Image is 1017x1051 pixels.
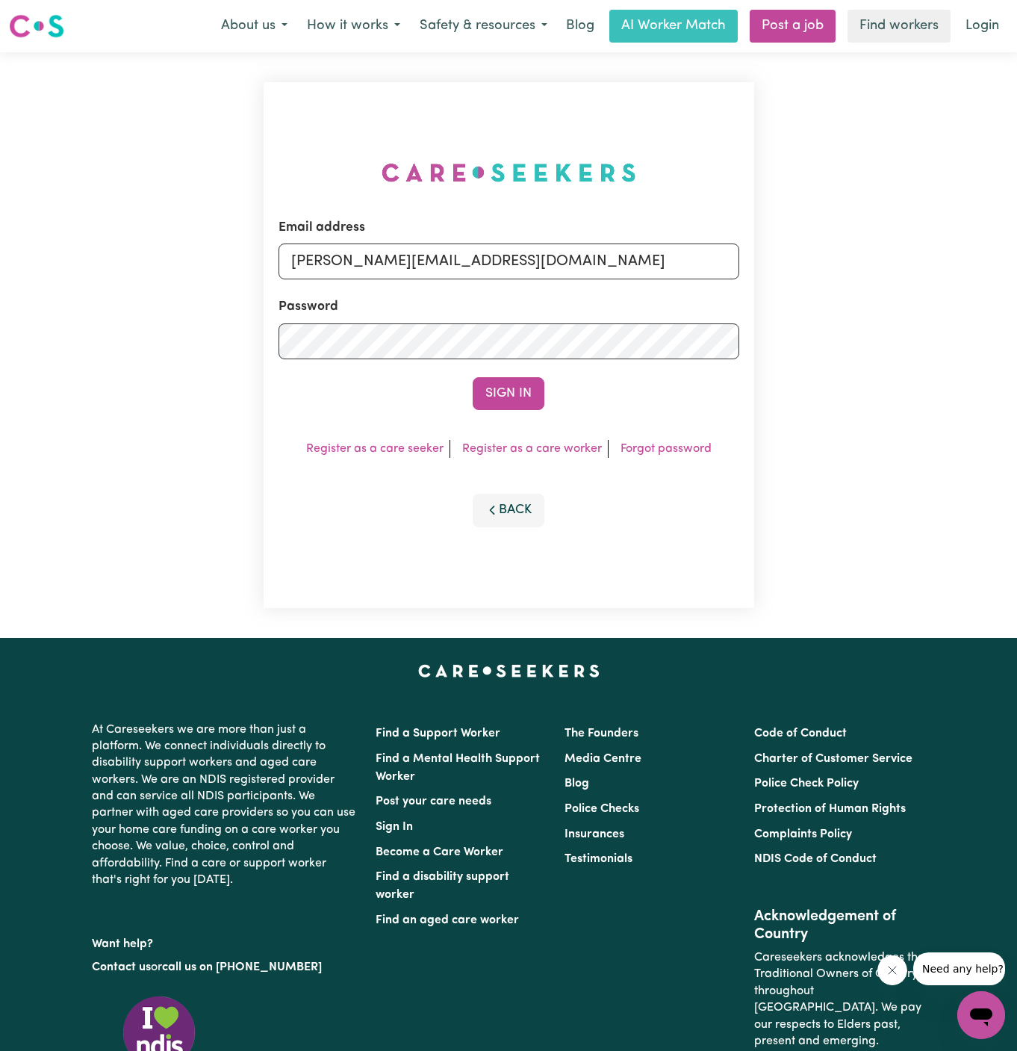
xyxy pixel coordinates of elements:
a: Charter of Customer Service [754,753,912,765]
a: Media Centre [565,753,641,765]
a: Blog [565,778,589,790]
a: Protection of Human Rights [754,803,906,815]
button: About us [211,10,297,42]
a: Forgot password [621,443,712,455]
label: Email address [279,218,365,238]
a: NDIS Code of Conduct [754,853,877,865]
button: Sign In [473,377,544,410]
a: Careseekers logo [9,9,64,43]
button: How it works [297,10,410,42]
a: Find a Mental Health Support Worker [376,753,540,783]
a: Complaints Policy [754,828,852,840]
iframe: Close message [877,955,907,985]
a: Find workers [847,10,951,43]
a: Find an aged care worker [376,914,519,926]
button: Safety & resources [410,10,557,42]
a: Police Checks [565,803,639,815]
label: Password [279,297,338,317]
a: Become a Care Worker [376,846,503,858]
a: Testimonials [565,853,632,865]
p: or [92,953,358,982]
p: Want help? [92,930,358,952]
iframe: Message from company [913,952,1005,985]
a: Register as a care worker [462,443,602,455]
h2: Acknowledgement of Country [754,908,925,943]
button: Back [473,494,544,527]
a: Register as a care seeker [306,443,444,455]
a: AI Worker Match [609,10,738,43]
iframe: Button to launch messaging window [957,991,1005,1039]
a: The Founders [565,728,638,740]
a: Insurances [565,828,624,840]
a: Find a Support Worker [376,728,500,740]
a: Post your care needs [376,796,491,807]
a: Find a disability support worker [376,871,509,901]
a: Post a job [750,10,836,43]
a: Code of Conduct [754,728,847,740]
a: Sign In [376,821,413,833]
a: Police Check Policy [754,778,859,790]
a: Careseekers home page [418,665,600,677]
p: At Careseekers we are more than just a platform. We connect individuals directly to disability su... [92,716,358,895]
input: Email address [279,244,739,279]
a: Login [957,10,1008,43]
a: Blog [557,10,603,43]
img: Careseekers logo [9,13,64,40]
a: call us on [PHONE_NUMBER] [162,961,322,973]
a: Contact us [92,961,151,973]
